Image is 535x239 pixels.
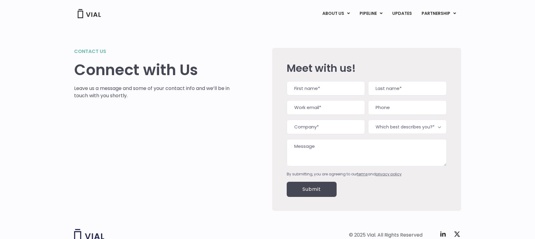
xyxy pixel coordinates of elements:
[368,81,446,96] input: Last name*
[349,232,422,238] div: © 2025 Vial. All Rights Reserved
[287,182,337,197] input: Submit
[287,100,365,115] input: Work email*
[287,81,365,96] input: First name*
[287,62,447,74] h2: Meet with us!
[74,85,230,99] p: Leave us a message and some of your contact info and we’ll be in touch with you shortly.
[357,171,368,177] a: terms
[355,8,387,19] a: PIPELINEMenu Toggle
[77,9,101,18] img: Vial Logo
[287,171,447,177] div: By submitting, you are agreeing to our and
[74,61,230,79] h1: Connect with Us
[74,48,230,55] h2: Contact us
[368,100,446,115] input: Phone
[387,8,416,19] a: UPDATES
[287,120,365,134] input: Company*
[417,8,461,19] a: PARTNERSHIPMenu Toggle
[368,120,446,134] span: Which best describes you?*
[318,8,354,19] a: ABOUT USMenu Toggle
[376,171,402,177] a: privacy policy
